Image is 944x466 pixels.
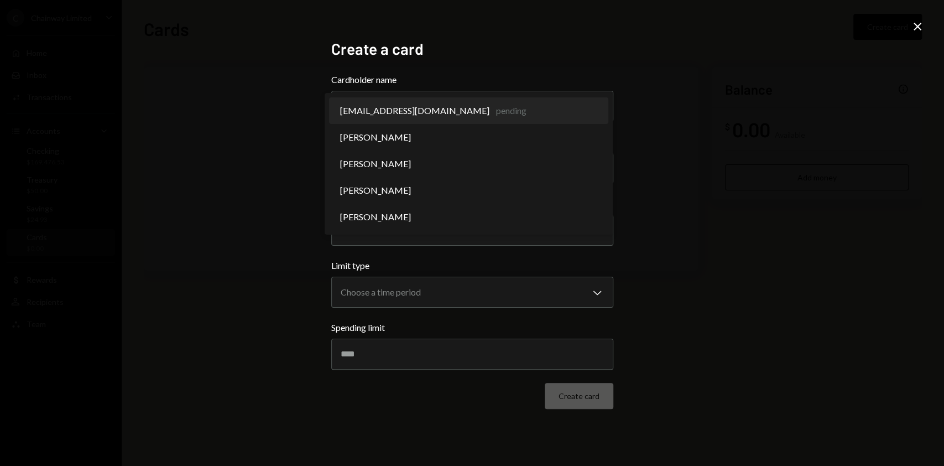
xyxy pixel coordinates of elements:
[340,210,411,224] span: [PERSON_NAME]
[331,91,613,122] button: Cardholder name
[331,321,613,334] label: Spending limit
[340,184,411,197] span: [PERSON_NAME]
[340,104,489,117] span: [EMAIL_ADDRESS][DOMAIN_NAME]
[340,131,411,144] span: [PERSON_NAME]
[496,104,526,117] div: pending
[331,277,613,308] button: Limit type
[331,73,613,86] label: Cardholder name
[340,157,411,170] span: [PERSON_NAME]
[331,259,613,272] label: Limit type
[331,38,613,60] h2: Create a card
